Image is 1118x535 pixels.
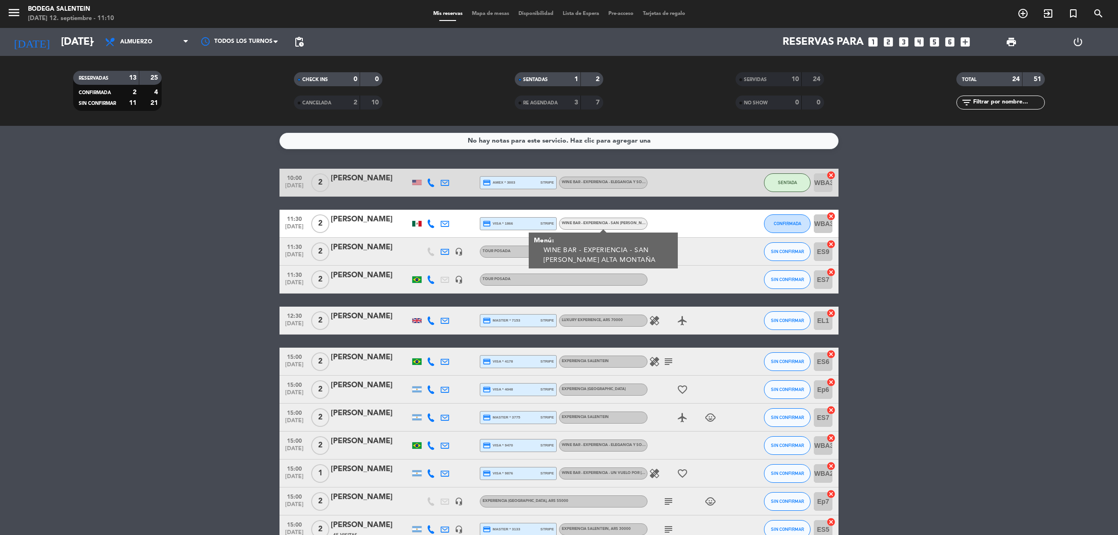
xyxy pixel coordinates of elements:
[483,316,491,325] i: credit_card
[154,89,160,96] strong: 4
[375,76,381,82] strong: 0
[7,6,21,20] i: menu
[764,408,811,427] button: SIN CONFIRMAR
[1072,36,1084,48] i: power_settings_new
[540,526,554,532] span: stripe
[483,178,491,187] i: credit_card
[483,249,511,253] span: Tour Posada
[649,468,660,479] i: healing
[79,76,109,81] span: RESERVADAS
[961,97,972,108] i: filter_list
[764,436,811,455] button: SIN CONFIRMAR
[283,446,306,456] span: [DATE]
[540,386,554,392] span: stripe
[483,357,491,366] i: credit_card
[1006,36,1017,48] span: print
[1044,28,1111,56] div: LOG OUT
[791,76,799,82] strong: 10
[826,405,836,415] i: cancel
[483,441,513,450] span: visa * 9470
[311,380,329,399] span: 2
[455,525,463,534] i: headset_mic
[283,473,306,484] span: [DATE]
[562,471,717,475] span: WINE BAR - EXPERIENCIA - UN VUELO POR [PERSON_NAME] DE [GEOGRAPHIC_DATA]
[562,359,609,363] span: Experiencia Salentein
[1068,8,1079,19] i: turned_in_not
[283,418,306,428] span: [DATE]
[649,356,660,367] i: healing
[483,525,520,534] span: master * 3133
[28,14,114,23] div: [DATE] 12. septiembre - 11:10
[959,36,971,48] i: add_box
[867,36,879,48] i: looks_one
[663,524,674,535] i: subject
[913,36,925,48] i: looks_4
[771,359,804,364] span: SIN CONFIRMAR
[677,468,688,479] i: favorite_border
[483,469,513,478] span: visa * 9876
[1043,8,1054,19] i: exit_to_app
[944,36,956,48] i: looks_6
[764,352,811,371] button: SIN CONFIRMAR
[744,101,768,105] span: NO SHOW
[483,413,491,422] i: credit_card
[771,527,804,532] span: SIN CONFIRMAR
[601,318,623,322] span: , ARS 70000
[28,5,114,14] div: Bodega Salentein
[534,236,673,246] div: Menú:
[764,464,811,483] button: SIN CONFIRMAR
[354,99,357,106] strong: 2
[467,11,514,16] span: Mapa de mesas
[764,214,811,233] button: CONFIRMADA
[795,99,799,106] strong: 0
[705,496,716,507] i: child_care
[826,212,836,221] i: cancel
[283,224,306,234] span: [DATE]
[483,219,491,228] i: credit_card
[826,433,836,443] i: cancel
[771,471,804,476] span: SIN CONFIRMAR
[293,36,305,48] span: pending_actions
[826,309,836,318] i: cancel
[283,241,306,252] span: 11:30
[677,315,688,326] i: airplanemode_active
[523,77,548,82] span: SENTADAS
[817,99,822,106] strong: 0
[455,497,463,506] i: headset_mic
[540,414,554,420] span: stripe
[283,362,306,372] span: [DATE]
[150,75,160,81] strong: 25
[311,352,329,371] span: 2
[540,358,554,364] span: stripe
[283,519,306,529] span: 15:00
[771,415,804,420] span: SIN CONFIRMAR
[826,240,836,249] i: cancel
[771,318,804,323] span: SIN CONFIRMAR
[764,311,811,330] button: SIN CONFIRMAR
[562,318,623,322] span: LUXURY EXPERIENCE
[311,242,329,261] span: 2
[311,492,329,511] span: 2
[663,496,674,507] i: subject
[596,76,601,82] strong: 2
[455,275,463,284] i: headset_mic
[133,89,136,96] strong: 2
[331,435,410,447] div: [PERSON_NAME]
[283,172,306,183] span: 10:00
[483,277,511,281] span: Tour Posada
[898,36,910,48] i: looks_3
[87,36,98,48] i: arrow_drop_down
[826,517,836,527] i: cancel
[283,321,306,331] span: [DATE]
[778,180,797,185] span: SENTADA
[331,463,410,475] div: [PERSON_NAME]
[813,76,822,82] strong: 24
[150,100,160,106] strong: 21
[331,491,410,503] div: [PERSON_NAME]
[544,246,673,265] div: WINE BAR - EXPERIENCIA - SAN [PERSON_NAME] ALTA MONTAÑA
[331,351,410,364] div: [PERSON_NAME]
[562,415,609,419] span: Experiencia Salentein
[882,36,894,48] i: looks_two
[764,380,811,399] button: SIN CONFIRMAR
[514,11,558,16] span: Disponibilidad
